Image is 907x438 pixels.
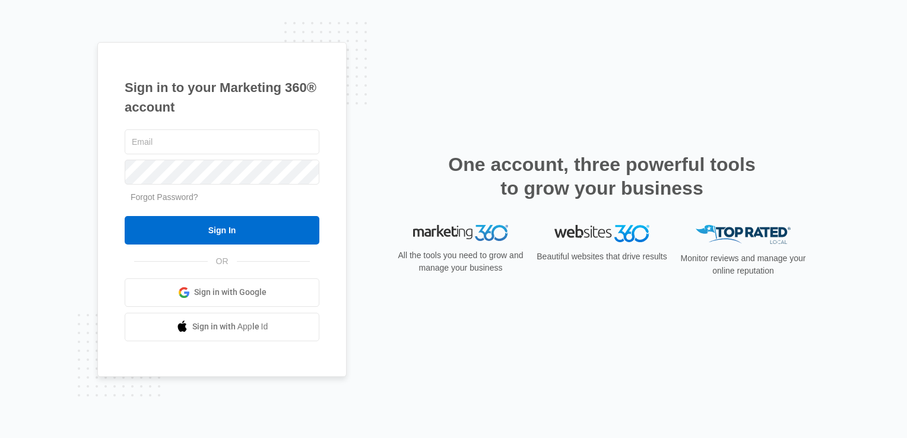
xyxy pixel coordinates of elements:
[125,216,319,245] input: Sign In
[413,225,508,242] img: Marketing 360
[554,225,649,242] img: Websites 360
[125,278,319,307] a: Sign in with Google
[125,313,319,341] a: Sign in with Apple Id
[208,255,237,268] span: OR
[445,153,759,200] h2: One account, three powerful tools to grow your business
[194,286,267,299] span: Sign in with Google
[131,192,198,202] a: Forgot Password?
[535,250,668,263] p: Beautiful websites that drive results
[125,78,319,117] h1: Sign in to your Marketing 360® account
[394,249,527,274] p: All the tools you need to grow and manage your business
[696,225,791,245] img: Top Rated Local
[677,252,810,277] p: Monitor reviews and manage your online reputation
[125,129,319,154] input: Email
[192,320,268,333] span: Sign in with Apple Id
